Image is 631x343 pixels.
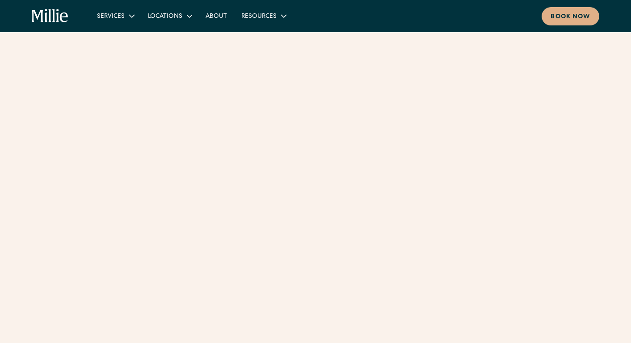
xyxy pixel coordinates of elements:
[141,8,198,23] div: Locations
[234,8,293,23] div: Resources
[32,9,69,23] a: home
[90,8,141,23] div: Services
[198,8,234,23] a: About
[542,7,599,25] a: Book now
[97,12,125,21] div: Services
[148,12,182,21] div: Locations
[241,12,277,21] div: Resources
[551,12,590,22] div: Book now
